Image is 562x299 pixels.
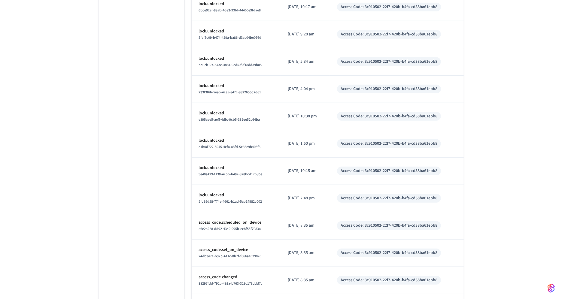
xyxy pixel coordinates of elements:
p: [DATE] 2:48 pm [288,195,323,201]
span: 5fd95d58-774e-4661-b1ad-5ab14982c002 [199,199,262,204]
div: Access Code: 3c910502-22f7-420b-b4fa-cd38ba61ebb8 [341,59,437,65]
p: [DATE] 8:35 am [288,250,323,256]
div: Access Code: 3c910502-22f7-420b-b4fa-cd38ba61ebb8 [341,113,437,119]
p: [DATE] 10:38 pm [288,113,323,119]
p: [DATE] 4:04 pm [288,86,323,92]
p: lock.unlocked [199,1,274,7]
span: 233f3f6b-5eab-42a5-847c-9922656d2d61 [199,90,261,95]
p: [DATE] 5:34 am [288,59,323,65]
p: [DATE] 9:28 am [288,31,323,38]
div: Access Code: 3c910502-22f7-420b-b4fa-cd38ba61ebb8 [341,222,437,229]
div: Access Code: 3c910502-22f7-420b-b4fa-cd38ba61ebb8 [341,195,437,201]
p: lock.unlocked [199,28,274,35]
p: access_code.set_on_device [199,247,274,253]
div: Access Code: 3c910502-22f7-420b-b4fa-cd38ba61ebb8 [341,31,437,38]
span: 38297fdd-792b-492a-b763-329c178ddd7c [199,281,263,286]
p: [DATE] 8:35 am [288,277,323,283]
p: lock.unlocked [199,110,274,116]
div: Access Code: 3c910502-22f7-420b-b4fa-cd38ba61ebb8 [341,4,437,10]
p: lock.unlocked [199,137,274,144]
span: 6bce92ef-89ab-4de3-93fd-44400e9fdae8 [199,8,261,13]
span: ba02b174-57ac-4881-9cd5-f9f18dd39b05 [199,62,262,68]
p: lock.unlocked [199,56,274,62]
p: [DATE] 10:15 am [288,168,323,174]
img: SeamLogoGradient.69752ec5.svg [548,283,555,293]
span: 24db3e71-b92b-411c-8b7f-f666a1029070 [199,254,262,259]
p: [DATE] 1:50 pm [288,140,323,147]
span: e6e2a228-dd92-4349-995b-ec8f55f7083a [199,226,261,231]
div: Access Code: 3c910502-22f7-420b-b4fa-cd38ba61ebb8 [341,277,437,283]
span: 9e40a429-f138-42bb-b482-828bcd1708be [199,172,263,177]
p: [DATE] 10:17 am [288,4,323,10]
p: access_code.scheduled_on_device [199,219,274,226]
p: lock.unlocked [199,192,274,198]
span: c1b0d722-5945-4efa-a8fd-5e66e9b405f6 [199,144,261,149]
div: Access Code: 3c910502-22f7-420b-b4fa-cd38ba61ebb8 [341,250,437,256]
span: e895aee5-aeff-4dfc-9cb5-389ee52c64ba [199,117,260,122]
p: [DATE] 8:35 am [288,222,323,229]
div: Access Code: 3c910502-22f7-420b-b4fa-cd38ba61ebb8 [341,168,437,174]
span: 5fef5c09-b474-429a-ba86-d3ac04be076d [199,35,262,40]
div: Access Code: 3c910502-22f7-420b-b4fa-cd38ba61ebb8 [341,140,437,147]
p: access_code.changed [199,274,274,280]
p: lock.unlocked [199,83,274,89]
div: Access Code: 3c910502-22f7-420b-b4fa-cd38ba61ebb8 [341,86,437,92]
p: lock.unlocked [199,165,274,171]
